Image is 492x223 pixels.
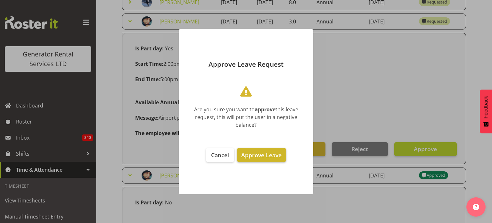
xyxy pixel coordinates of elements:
[255,106,275,113] b: approve
[188,106,304,129] div: Are you sure you want to this leave request, this will put the user in a negative balance?
[483,96,489,118] span: Feedback
[211,151,229,159] span: Cancel
[480,90,492,133] button: Feedback - Show survey
[237,148,286,162] button: Approve Leave
[473,204,479,210] img: help-xxl-2.png
[241,151,282,159] span: Approve Leave
[185,61,307,68] p: Approve Leave Request
[206,148,234,162] button: Cancel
